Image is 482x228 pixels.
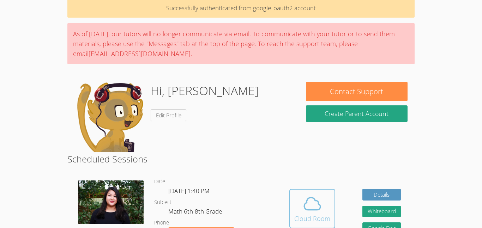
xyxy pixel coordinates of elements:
button: Create Parent Account [306,105,408,122]
a: Details [362,189,401,201]
h2: Scheduled Sessions [67,152,415,166]
button: Contact Support [306,82,408,101]
div: Cloud Room [294,214,330,223]
h1: Hi, [PERSON_NAME] [151,82,259,100]
button: Whiteboard [362,206,401,217]
div: As of [DATE], our tutors will no longer communicate via email. To communicate with your tutor or ... [67,23,415,64]
img: IMG_0561.jpeg [78,180,144,224]
dt: Date [154,177,165,186]
dt: Phone [154,218,169,227]
img: default.png [74,82,145,152]
dd: Math 6th-8th Grade [168,207,223,218]
a: Edit Profile [151,110,187,121]
span: [DATE] 1:40 PM [168,187,210,195]
dt: Subject [154,198,171,207]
